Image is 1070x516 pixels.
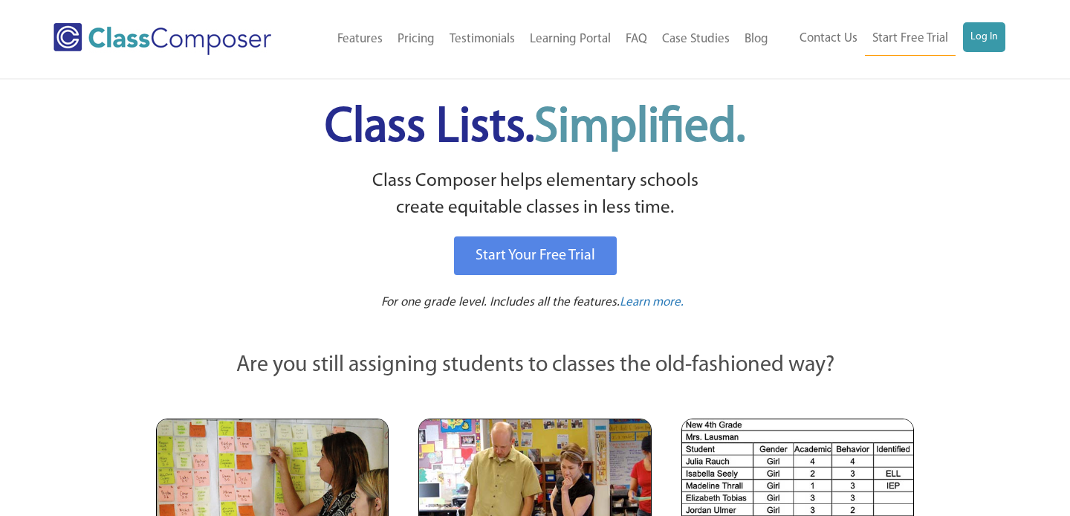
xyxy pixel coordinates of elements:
a: Log In [963,22,1005,52]
a: Learn more. [620,294,684,312]
img: Class Composer [53,23,271,55]
a: Learning Portal [522,23,618,56]
a: Start Free Trial [865,22,956,56]
a: Features [330,23,390,56]
nav: Header Menu [305,23,776,56]
span: Learn more. [620,296,684,309]
a: Contact Us [792,22,865,55]
p: Class Composer helps elementary schools create equitable classes in less time. [154,168,916,222]
span: For one grade level. Includes all the features. [381,296,620,309]
nav: Header Menu [776,22,1005,56]
a: FAQ [618,23,655,56]
span: Start Your Free Trial [476,248,595,263]
a: Blog [737,23,776,56]
a: Start Your Free Trial [454,236,617,275]
p: Are you still assigning students to classes the old-fashioned way? [156,349,914,382]
span: Class Lists. [325,104,745,152]
a: Case Studies [655,23,737,56]
a: Testimonials [442,23,522,56]
a: Pricing [390,23,442,56]
span: Simplified. [534,104,745,152]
